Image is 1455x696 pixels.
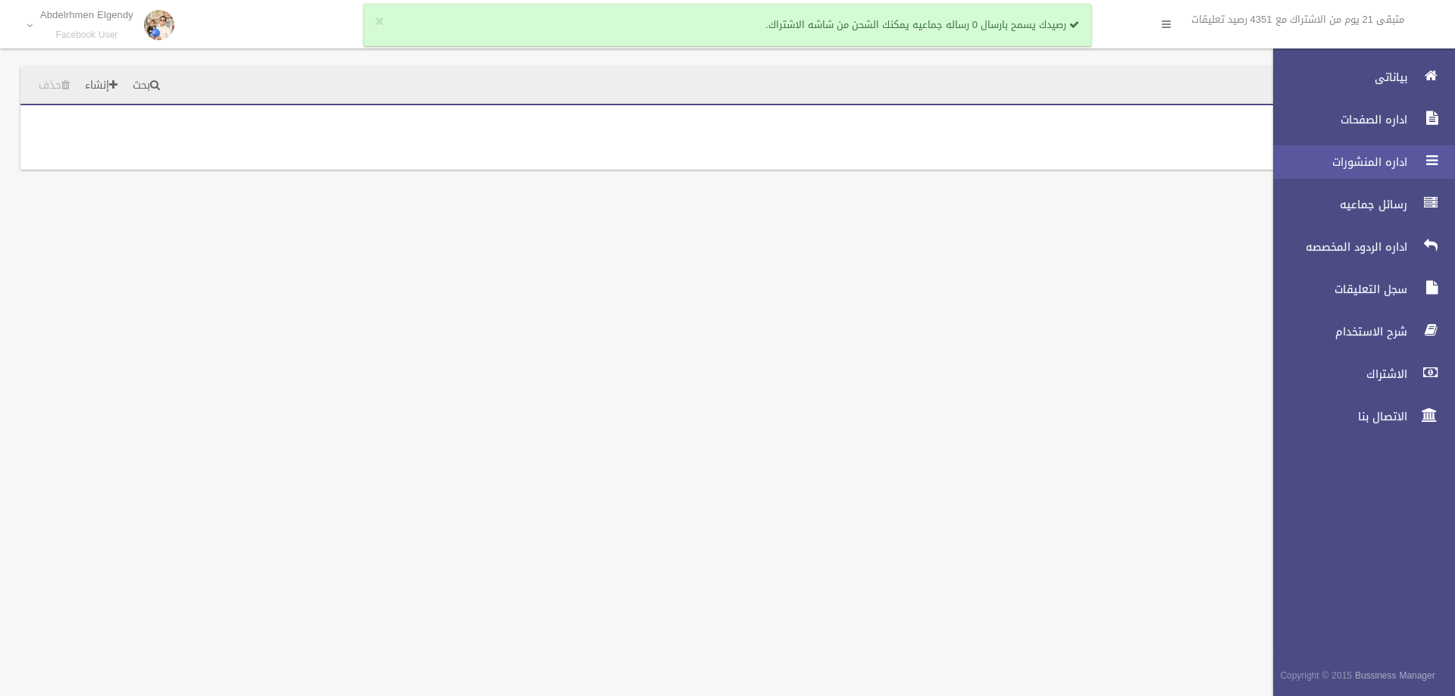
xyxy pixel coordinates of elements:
button: × [375,14,383,30]
span: اداره الردود المخصصه [1260,239,1412,254]
a: رسائل جماعيه [1260,188,1455,221]
a: إنشاء [79,72,124,100]
small: Facebook User [40,30,133,41]
a: بياناتى [1260,61,1455,94]
span: Copyright © 2015 [1280,667,1352,684]
a: اداره المنشورات [1260,145,1455,179]
p: Abdelrhmen Elgendy [40,9,133,20]
strong: Bussiness Manager [1355,667,1435,684]
span: رسائل جماعيه [1260,197,1412,212]
a: اداره الردود المخصصه [1260,230,1455,264]
span: اداره المنشورات [1260,154,1412,170]
a: الاتصال بنا [1260,400,1455,433]
a: اداره الصفحات [1260,103,1455,136]
a: بحث [127,72,166,100]
a: الاشتراك [1260,357,1455,391]
span: الاتصال بنا [1260,409,1412,424]
a: سجل التعليقات [1260,273,1455,306]
span: شرح الاستخدام [1260,324,1412,339]
div: رصيدك يسمح بارسال 0 رساله جماعيه يمكنك الشحن من شاشه الاشتراك. [364,4,1091,46]
span: بياناتى [1260,70,1412,85]
span: سجل التعليقات [1260,282,1412,297]
a: شرح الاستخدام [1260,315,1455,348]
span: اداره الصفحات [1260,112,1412,127]
span: الاشتراك [1260,367,1412,382]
